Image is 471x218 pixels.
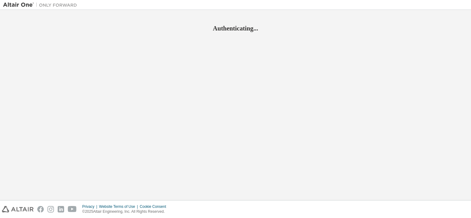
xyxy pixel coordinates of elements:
[82,209,170,214] p: © 2025 Altair Engineering, Inc. All Rights Reserved.
[3,24,468,32] h2: Authenticating...
[68,206,77,212] img: youtube.svg
[47,206,54,212] img: instagram.svg
[3,2,80,8] img: Altair One
[2,206,34,212] img: altair_logo.svg
[58,206,64,212] img: linkedin.svg
[99,204,140,209] div: Website Terms of Use
[140,204,170,209] div: Cookie Consent
[37,206,44,212] img: facebook.svg
[82,204,99,209] div: Privacy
